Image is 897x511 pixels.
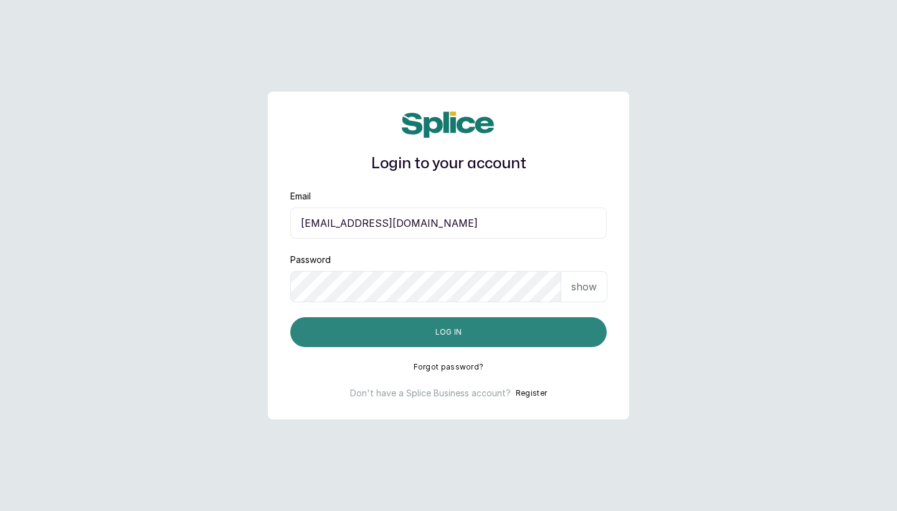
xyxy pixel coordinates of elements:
[414,362,484,372] button: Forgot password?
[516,387,547,399] button: Register
[290,317,607,347] button: Log in
[290,208,607,239] input: email@acme.com
[571,279,597,294] p: show
[350,387,511,399] p: Don't have a Splice Business account?
[290,153,607,175] h1: Login to your account
[290,254,331,266] label: Password
[290,190,311,203] label: Email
